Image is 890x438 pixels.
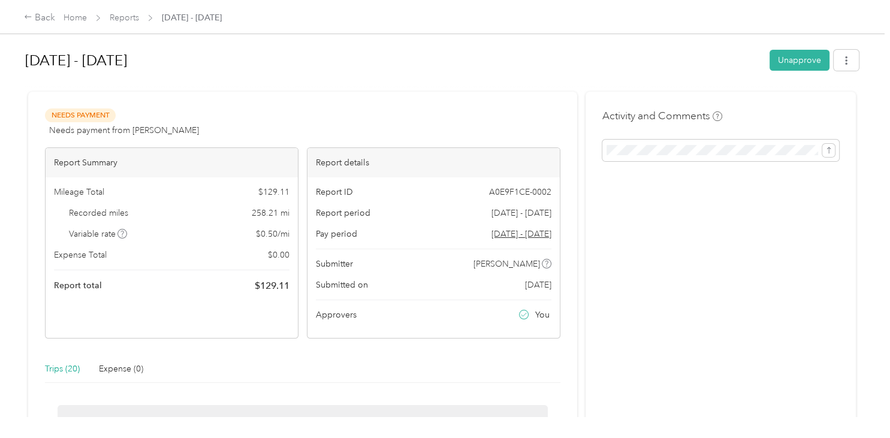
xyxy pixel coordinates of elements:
span: Expense Total [54,249,107,261]
span: $ 0.50 / mi [256,228,289,240]
span: Pay period [316,228,357,240]
span: Needs payment from [PERSON_NAME] [49,124,199,137]
span: Approvers [316,309,357,321]
span: Submitted on [316,279,368,291]
div: Expense (0) [99,363,143,376]
iframe: Everlance-gr Chat Button Frame [823,371,890,438]
span: Submitter [316,258,353,270]
div: Report Summary [46,148,298,177]
a: Home [64,13,87,23]
span: Report ID [316,186,353,198]
div: Trips (20) [45,363,80,376]
span: Report period [316,207,370,219]
span: A0E9F1CE-0002 [489,186,551,198]
span: Report total [54,279,102,292]
span: [DATE] - [DATE] [162,11,222,24]
span: [DATE] - [DATE] [491,207,551,219]
span: $ 129.11 [258,186,289,198]
span: Mileage Total [54,186,104,198]
span: $ 129.11 [255,279,289,293]
span: 258.21 mi [252,207,289,219]
span: Needs Payment [45,108,116,122]
span: You [535,309,550,321]
h1: Aug 1 - 31, 2025 [25,46,761,75]
div: Back [24,11,55,25]
h4: Activity and Comments [602,108,722,123]
a: Reports [110,13,139,23]
span: $ 0.00 [268,249,289,261]
button: Unapprove [770,50,829,71]
span: Recorded miles [69,207,128,219]
span: Go to pay period [491,228,551,240]
span: [PERSON_NAME] [473,258,540,270]
div: Report details [307,148,560,177]
span: Variable rate [69,228,128,240]
span: [DATE] [525,279,551,291]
